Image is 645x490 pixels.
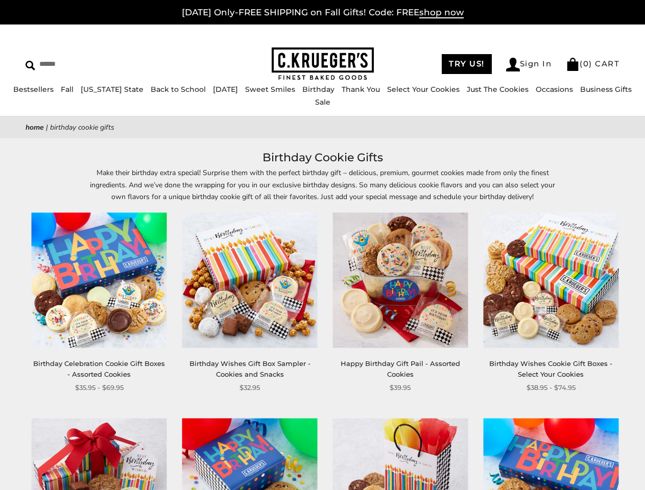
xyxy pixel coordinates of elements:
[489,359,612,378] a: Birthday Wishes Cookie Gift Boxes - Select Your Cookies
[50,122,114,132] span: Birthday Cookie Gifts
[88,167,558,202] p: Make their birthday extra special! Surprise them with the perfect birthday gift – delicious, prem...
[442,54,492,74] a: TRY US!
[26,61,35,70] img: Search
[536,85,573,94] a: Occasions
[342,85,380,94] a: Thank You
[26,121,619,133] nav: breadcrumbs
[272,47,374,81] img: C.KRUEGER'S
[26,56,161,72] input: Search
[41,149,604,167] h1: Birthday Cookie Gifts
[387,85,460,94] a: Select Your Cookies
[32,213,167,348] img: Birthday Celebration Cookie Gift Boxes - Assorted Cookies
[240,382,260,393] span: $32.95
[302,85,335,94] a: Birthday
[506,58,552,71] a: Sign In
[419,7,464,18] span: shop now
[189,359,310,378] a: Birthday Wishes Gift Box Sampler - Cookies and Snacks
[75,382,124,393] span: $35.95 - $69.95
[81,85,144,94] a: [US_STATE] State
[315,97,330,107] a: Sale
[527,382,576,393] span: $38.95 - $74.95
[390,382,411,393] span: $39.95
[13,85,54,94] a: Bestsellers
[46,122,48,132] span: |
[213,85,238,94] a: [DATE]
[182,7,464,18] a: [DATE] Only-FREE SHIPPING on Fall Gifts! Code: FREEshop now
[506,58,520,71] img: Account
[467,85,529,94] a: Just The Cookies
[583,59,589,68] span: 0
[580,85,632,94] a: Business Gifts
[341,359,460,378] a: Happy Birthday Gift Pail - Assorted Cookies
[566,59,619,68] a: (0) CART
[332,213,468,348] img: Happy Birthday Gift Pail - Assorted Cookies
[483,213,618,348] img: Birthday Wishes Cookie Gift Boxes - Select Your Cookies
[61,85,74,94] a: Fall
[33,359,165,378] a: Birthday Celebration Cookie Gift Boxes - Assorted Cookies
[566,58,580,71] img: Bag
[182,213,318,348] img: Birthday Wishes Gift Box Sampler - Cookies and Snacks
[151,85,206,94] a: Back to School
[26,122,44,132] a: Home
[245,85,295,94] a: Sweet Smiles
